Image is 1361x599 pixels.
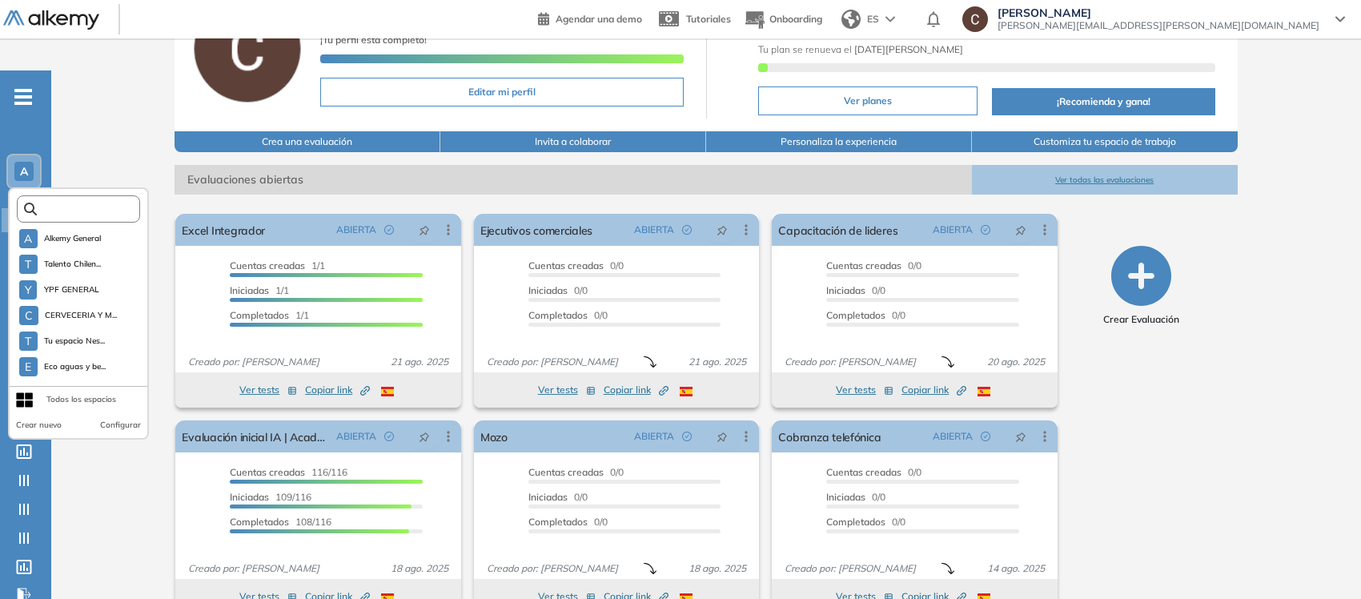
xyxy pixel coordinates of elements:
[45,309,117,322] span: CERVECERIA Y M...
[182,214,265,246] a: Excel Integrador
[634,223,674,237] span: ABIERTA
[230,516,331,528] span: 108/116
[1003,424,1038,449] button: pushpin
[528,516,588,528] span: Completados
[682,355,753,369] span: 21 ago. 2025
[230,309,309,321] span: 1/1
[826,309,885,321] span: Completados
[867,12,879,26] span: ES
[230,259,305,271] span: Cuentas creadas
[305,383,370,397] span: Copiar link
[998,6,1319,19] span: [PERSON_NAME]
[972,131,1238,152] button: Customiza tu espacio de trabajo
[46,393,116,406] div: Todos los espacios
[175,165,971,195] span: Evaluaciones abiertas
[705,217,740,243] button: pushpin
[778,561,922,576] span: Creado por: [PERSON_NAME]
[230,284,269,296] span: Iniciadas
[381,387,394,396] img: ESP
[336,429,376,444] span: ABIERTA
[981,225,990,235] span: check-circle
[528,309,588,321] span: Completados
[175,131,440,152] button: Crea una evaluación
[680,387,693,396] img: ESP
[706,131,972,152] button: Personaliza la experiencia
[1003,217,1038,243] button: pushpin
[1103,246,1179,327] button: Crear Evaluación
[1103,312,1179,327] span: Crear Evaluación
[901,383,966,397] span: Copiar link
[182,561,326,576] span: Creado por: [PERSON_NAME]
[419,430,430,443] span: pushpin
[826,491,885,503] span: 0/0
[826,516,885,528] span: Completados
[44,232,102,245] span: Alkemy General
[717,223,728,236] span: pushpin
[744,2,822,37] button: Onboarding
[528,284,588,296] span: 0/0
[528,491,568,503] span: Iniciadas
[826,284,885,296] span: 0/0
[419,223,430,236] span: pushpin
[384,355,455,369] span: 21 ago. 2025
[14,95,32,98] i: -
[440,131,706,152] button: Invita a colaborar
[705,424,740,449] button: pushpin
[826,516,905,528] span: 0/0
[384,561,455,576] span: 18 ago. 2025
[826,284,865,296] span: Iniciadas
[25,360,31,373] span: E
[182,355,326,369] span: Creado por: [PERSON_NAME]
[826,466,921,478] span: 0/0
[230,259,325,271] span: 1/1
[556,13,642,25] span: Agendar una demo
[972,165,1238,195] button: Ver todas las evaluaciones
[230,516,289,528] span: Completados
[528,466,604,478] span: Cuentas creadas
[230,491,269,503] span: Iniciadas
[407,217,442,243] button: pushpin
[336,223,376,237] span: ABIERTA
[538,8,642,27] a: Agendar una demo
[44,335,106,348] span: Tu espacio Nes...
[778,420,881,452] a: Cobranza telefónica
[25,258,31,271] span: T
[717,430,728,443] span: pushpin
[933,429,973,444] span: ABIERTA
[758,43,963,55] span: Tu plan se renueva el
[44,360,106,373] span: Eco aguas y be...
[1015,223,1026,236] span: pushpin
[538,380,596,400] button: Ver tests
[682,561,753,576] span: 18 ago. 2025
[1015,430,1026,443] span: pushpin
[182,420,330,452] a: Evaluación inicial IA | Academy | Pomelo
[634,429,674,444] span: ABIERTA
[43,283,100,296] span: YPF GENERAL
[230,284,289,296] span: 1/1
[836,380,893,400] button: Ver tests
[528,284,568,296] span: Iniciadas
[528,259,624,271] span: 0/0
[992,88,1214,115] button: ¡Recomienda y gana!
[778,214,897,246] a: Capacitación de lideres
[20,165,28,178] span: A
[981,432,990,441] span: check-circle
[778,355,922,369] span: Creado por: [PERSON_NAME]
[686,13,731,25] span: Tutoriales
[981,355,1051,369] span: 20 ago. 2025
[682,225,692,235] span: check-circle
[826,259,901,271] span: Cuentas creadas
[682,432,692,441] span: check-circle
[604,383,668,397] span: Copiar link
[826,309,905,321] span: 0/0
[230,309,289,321] span: Completados
[230,466,305,478] span: Cuentas creadas
[305,380,370,400] button: Copiar link
[480,420,508,452] a: Mozo
[841,10,861,29] img: world
[981,561,1051,576] span: 14 ago. 2025
[480,561,624,576] span: Creado por: [PERSON_NAME]
[528,259,604,271] span: Cuentas creadas
[100,419,141,432] button: Configurar
[24,232,32,245] span: A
